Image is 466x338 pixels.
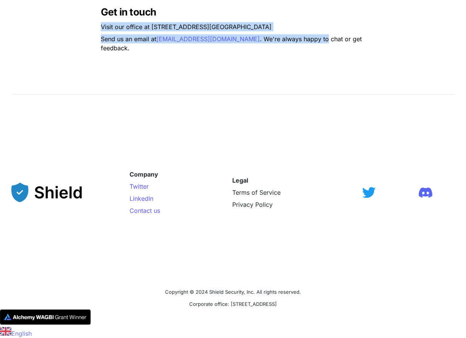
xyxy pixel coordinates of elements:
[130,207,160,214] a: Contact us
[232,201,273,208] a: Privacy Policy
[209,23,272,31] span: [GEOGRAPHIC_DATA]
[232,189,281,196] a: Terms of Service
[156,35,260,43] a: [EMAIL_ADDRESS][DOMAIN_NAME]
[165,289,301,295] span: Copyright © 2024 Shield Security, Inc. All rights reserved.
[101,6,156,18] span: Get in touch
[101,23,209,31] span: Visit our office at [STREET_ADDRESS]
[101,35,156,43] span: Send us an email at
[232,177,248,184] strong: Legal
[130,195,153,202] a: LinkedIn
[189,301,277,307] span: Corporate office: [STREET_ADDRESS]
[130,183,149,190] a: Twitter
[130,171,158,178] strong: Company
